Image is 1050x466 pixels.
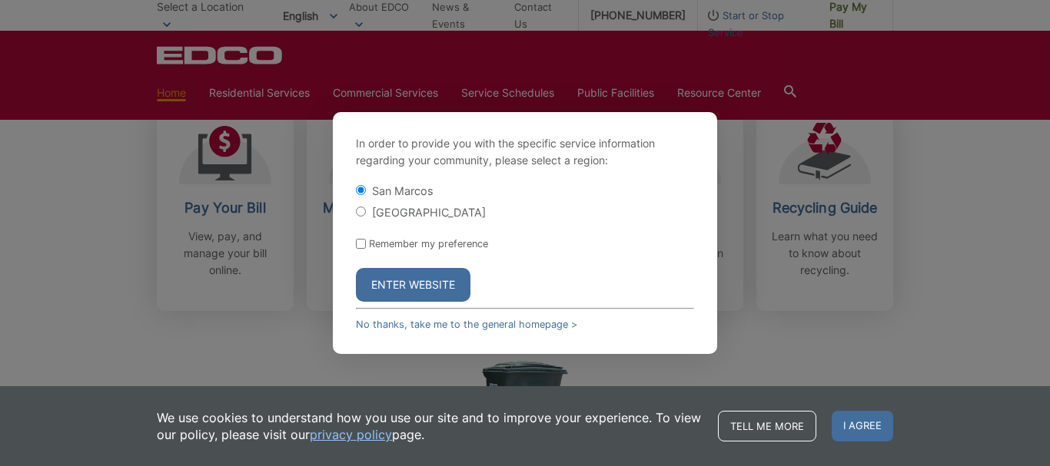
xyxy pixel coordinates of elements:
p: We use cookies to understand how you use our site and to improve your experience. To view our pol... [157,409,703,443]
p: In order to provide you with the specific service information regarding your community, please se... [356,135,694,169]
a: No thanks, take me to the general homepage > [356,319,577,330]
a: privacy policy [310,426,392,443]
label: San Marcos [372,184,434,197]
a: Tell me more [718,411,816,441]
span: I agree [832,411,893,441]
button: Enter Website [356,268,470,302]
label: [GEOGRAPHIC_DATA] [372,206,486,219]
label: Remember my preference [369,238,488,250]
